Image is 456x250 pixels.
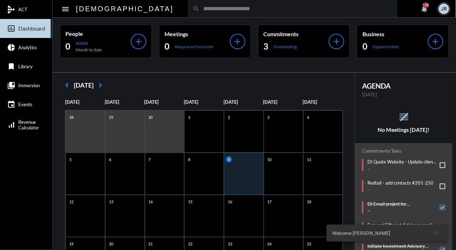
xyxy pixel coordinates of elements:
span: Ok [433,230,439,236]
p: -- [367,166,436,171]
p: Added [76,40,102,46]
p: Redtail - add contacts #201-250 [367,180,433,186]
mat-icon: notifications [420,5,429,13]
p: [DATE] [224,99,263,105]
p: [DATE] [303,99,343,105]
mat-icon: event [7,100,15,109]
p: Opportunities [373,44,399,49]
p: 23 [226,241,234,247]
p: 17 [266,199,274,205]
span: Events [18,102,32,107]
p: Month to date [76,47,102,52]
p: Commitments [264,31,329,37]
p: [DATE] [263,99,303,105]
mat-icon: arrow_left [60,78,74,92]
mat-icon: add [431,37,441,46]
h5: No Meetings [DATE]! [355,127,452,133]
p: Business [362,31,428,37]
p: 5 [68,156,73,162]
p: 19 [68,241,75,247]
h2: 3 [264,41,269,52]
p: 16 [226,199,234,205]
p: 20 [107,241,115,247]
h2: 0 [362,41,367,52]
p: 12 [68,199,75,205]
span: Welcome [PERSON_NAME] [332,230,391,237]
h2: 0 [65,41,70,52]
h2: Commitments/Tasks [362,148,445,154]
p: 30 [147,114,155,120]
p: 4 [306,114,311,120]
p: 8 [186,156,192,162]
p: Outstanding [274,44,297,49]
p: 21 [147,241,155,247]
span: Analytics [18,45,37,50]
p: [DATE] [105,99,144,105]
p: 1 [186,114,192,120]
p: 3 [266,114,271,120]
h2: [DEMOGRAPHIC_DATA] [76,3,174,14]
p: 13 [107,199,115,205]
p: DI Email project for [PERSON_NAME] - next check in due 10/9 [367,201,436,207]
mat-icon: Side nav toggle icon [61,5,70,13]
mat-icon: add [332,37,341,46]
span: ACT [18,7,27,12]
p: 6 [107,156,113,162]
p: 18 [306,199,313,205]
div: 136 [423,2,429,8]
h2: [DATE] [74,81,94,89]
h2: AGENDA [362,82,445,90]
mat-icon: insert_chart_outlined [7,24,15,33]
mat-icon: bookmark [7,62,15,71]
mat-icon: collections_bookmark [7,81,15,90]
p: 11 [306,156,313,162]
p: 29 [107,114,115,120]
p: People [65,30,131,37]
mat-icon: reorder [398,111,410,123]
p: 7 [147,156,153,162]
p: 14 [147,199,155,205]
mat-icon: add [233,37,243,46]
p: 24 [266,241,274,247]
mat-icon: signal_cellular_alt [7,121,15,129]
mat-icon: arrow_right [94,78,108,92]
button: Toggle sidenav [58,2,72,16]
h2: 0 [165,41,169,52]
p: 9 [226,156,232,162]
mat-icon: search [193,5,200,12]
p: 22 [186,241,194,247]
p: -- [367,208,436,213]
button: Ok [428,227,445,239]
p: 28 [68,114,75,120]
p: 10 [266,156,274,162]
p: [DATE] [144,99,184,105]
span: Library [18,64,33,69]
mat-icon: pie_chart [7,43,15,52]
mat-icon: add [134,37,143,46]
p: [DATE] [362,92,445,97]
p: DI Quote Website - Update client status [367,159,436,165]
p: [DATE] [65,99,105,105]
p: [DATE] [184,99,224,105]
p: 25 [306,241,313,247]
span: Revenue Calculator [18,119,39,130]
p: -- [367,187,433,192]
span: Immersion [18,83,40,88]
p: Require an Outcome [175,44,213,49]
mat-icon: mediation [7,5,15,14]
p: Meetings [165,31,230,37]
p: 2 [226,114,232,120]
span: Dashboard [18,25,45,32]
p: 15 [186,199,194,205]
div: JR [439,4,449,14]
